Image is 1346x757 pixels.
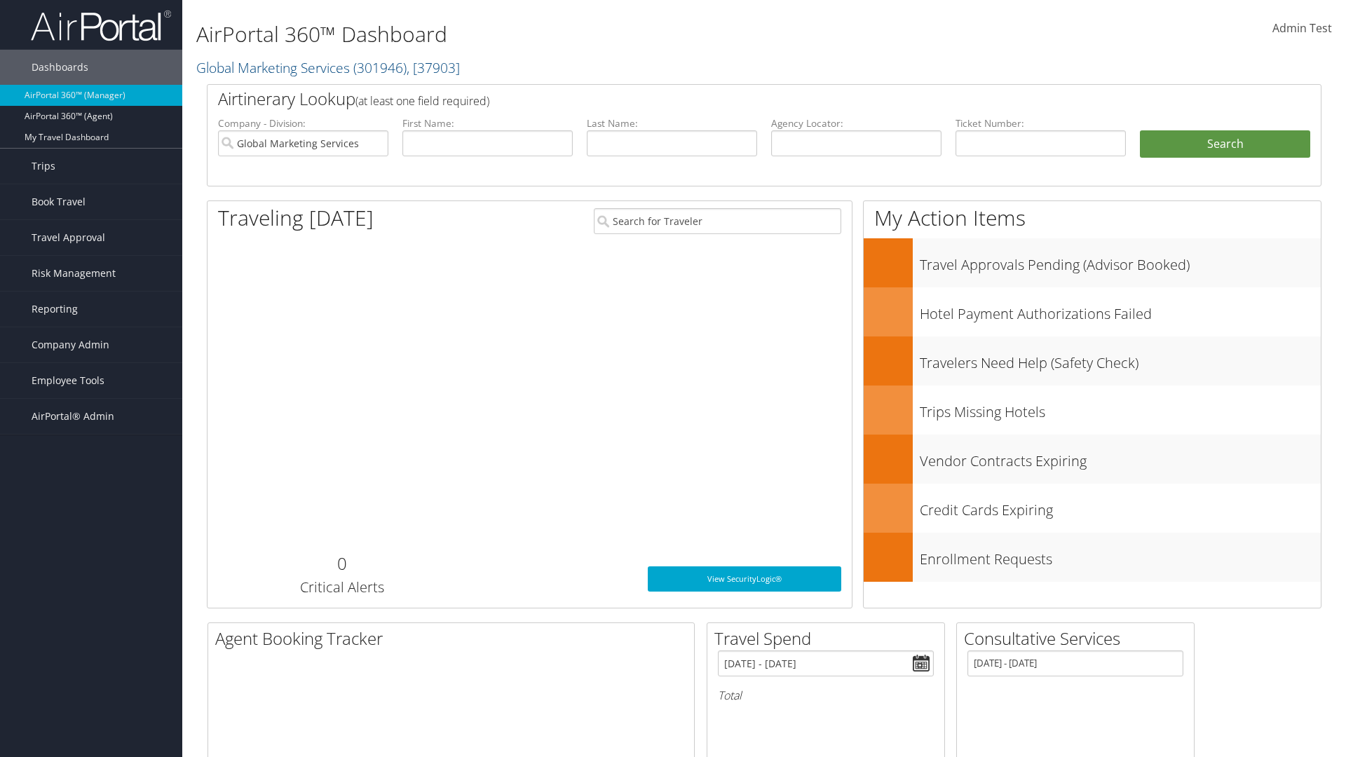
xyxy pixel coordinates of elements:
h2: Consultative Services [964,627,1194,650]
a: Credit Cards Expiring [864,484,1321,533]
span: , [ 37903 ] [407,58,460,77]
h1: AirPortal 360™ Dashboard [196,20,953,49]
a: Admin Test [1272,7,1332,50]
label: Last Name: [587,116,757,130]
h2: Airtinerary Lookup [218,87,1218,111]
a: Enrollment Requests [864,533,1321,582]
a: Global Marketing Services [196,58,460,77]
input: Search for Traveler [594,208,841,234]
h1: Traveling [DATE] [218,203,374,233]
h3: Enrollment Requests [920,543,1321,569]
span: Admin Test [1272,20,1332,36]
span: ( 301946 ) [353,58,407,77]
label: Company - Division: [218,116,388,130]
span: Travel Approval [32,220,105,255]
label: First Name: [402,116,573,130]
label: Agency Locator: [771,116,941,130]
a: Travelers Need Help (Safety Check) [864,336,1321,386]
span: Book Travel [32,184,86,219]
span: Trips [32,149,55,184]
h2: Agent Booking Tracker [215,627,694,650]
span: Risk Management [32,256,116,291]
button: Search [1140,130,1310,158]
a: View SecurityLogic® [648,566,841,592]
h3: Hotel Payment Authorizations Failed [920,297,1321,324]
a: Hotel Payment Authorizations Failed [864,287,1321,336]
h6: Total [718,688,934,703]
span: Company Admin [32,327,109,362]
h2: 0 [218,552,465,575]
img: airportal-logo.png [31,9,171,42]
a: Vendor Contracts Expiring [864,435,1321,484]
h3: Vendor Contracts Expiring [920,444,1321,471]
a: Travel Approvals Pending (Advisor Booked) [864,238,1321,287]
span: AirPortal® Admin [32,399,114,434]
h2: Travel Spend [714,627,944,650]
h3: Critical Alerts [218,578,465,597]
h3: Travelers Need Help (Safety Check) [920,346,1321,373]
h3: Travel Approvals Pending (Advisor Booked) [920,248,1321,275]
h3: Trips Missing Hotels [920,395,1321,422]
label: Ticket Number: [956,116,1126,130]
a: Trips Missing Hotels [864,386,1321,435]
span: (at least one field required) [355,93,489,109]
span: Dashboards [32,50,88,85]
span: Employee Tools [32,363,104,398]
h1: My Action Items [864,203,1321,233]
h3: Credit Cards Expiring [920,493,1321,520]
span: Reporting [32,292,78,327]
